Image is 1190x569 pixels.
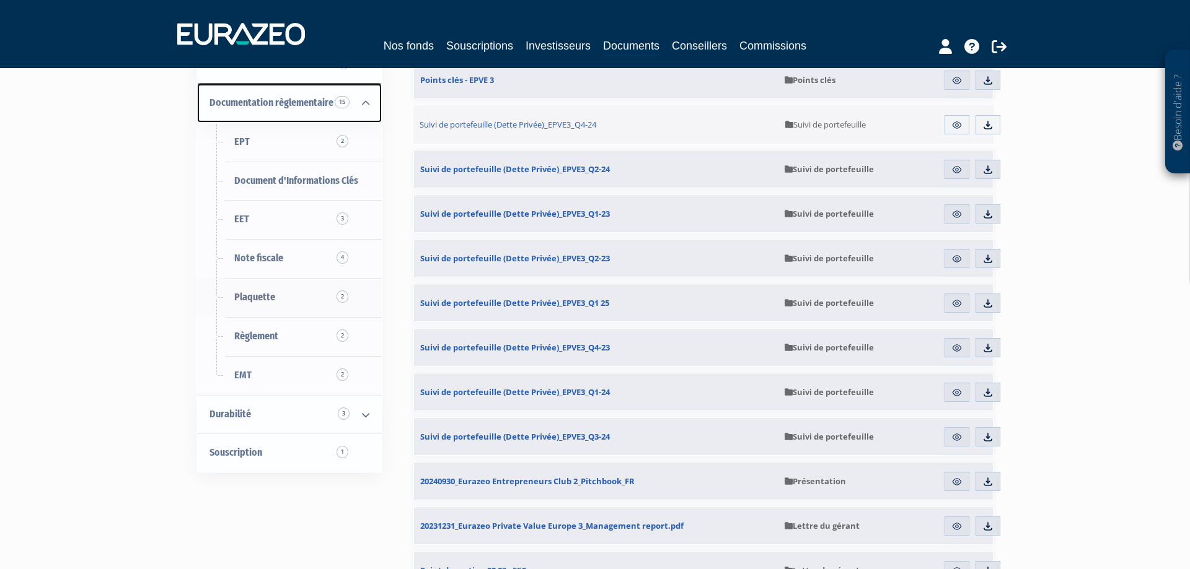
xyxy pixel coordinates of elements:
[420,476,635,487] span: 20240930_Eurazeo Entrepreneurs Club 2_Pitchbook_FR
[209,408,251,420] span: Durabilité
[785,520,860,531] span: Lettre du gérant
[337,368,348,381] span: 2
[234,175,358,186] span: Document d'Informations Clés
[951,432,963,443] img: eye.svg
[951,253,963,264] img: eye.svg
[337,251,348,264] span: 4
[414,284,778,321] a: Suivi de portefeuille (Dette Privée)_EPVE3_Q1 25
[420,431,610,442] span: Suivi de portefeuille (Dette Privée)_EPVE3_Q3-24
[209,446,262,458] span: Souscription
[982,476,994,487] img: download.svg
[209,97,333,108] span: Documentation règlementaire
[414,463,778,500] a: 20240930_Eurazeo Entrepreneurs Club 2_Pitchbook_FR
[785,119,866,130] span: Suivi de portefeuille
[951,476,963,487] img: eye.svg
[951,119,963,131] img: eye.svg
[785,342,874,353] span: Suivi de portefeuille
[951,75,963,86] img: eye.svg
[982,75,994,86] img: download.svg
[951,521,963,532] img: eye.svg
[234,291,275,303] span: Plaquette
[197,317,382,356] a: Règlement2
[234,213,249,225] span: EET
[420,119,596,130] span: Suivi de portefeuille (Dette Privée)_EPVE3_Q4-24
[951,209,963,220] img: eye.svg
[982,387,994,398] img: download.svg
[337,329,348,342] span: 2
[420,253,610,264] span: Suivi de portefeuille (Dette Privée)_EPVE3_Q2-23
[982,432,994,443] img: download.svg
[337,290,348,303] span: 2
[785,208,874,219] span: Suivi de portefeuille
[337,446,348,458] span: 1
[603,37,659,56] a: Documents
[197,123,382,162] a: EPT2
[197,162,382,201] a: Document d'Informations Clés
[982,253,994,264] img: download.svg
[197,200,382,239] a: EET3
[414,61,778,98] a: Points clés - EPVE 3
[197,433,382,472] a: Souscription1
[335,96,350,108] span: 15
[414,418,778,455] a: Suivi de portefeuille (Dette Privée)_EPVE3_Q3-24
[209,58,251,69] span: Actualités
[197,356,382,395] a: EMT2
[1171,56,1185,168] p: Besoin d'aide ?
[420,163,610,175] span: Suivi de portefeuille (Dette Privée)_EPVE3_Q2-24
[739,37,806,54] a: Commissions
[234,330,278,342] span: Règlement
[338,407,350,420] span: 3
[785,386,874,397] span: Suivi de portefeuille
[785,74,835,85] span: Points clés
[951,342,963,354] img: eye.svg
[785,163,874,175] span: Suivi de portefeuille
[982,521,994,532] img: download.svg
[414,150,778,188] a: Suivi de portefeuille (Dette Privée)_EPVE3_Q2-24
[197,239,382,278] a: Note fiscale4
[446,37,513,54] a: Souscriptions
[420,297,609,308] span: Suivi de portefeuille (Dette Privée)_EPVE3_Q1 25
[982,119,994,131] img: download.svg
[785,476,846,487] span: Présentation
[420,342,610,353] span: Suivi de portefeuille (Dette Privée)_EPVE3_Q4-23
[785,431,874,442] span: Suivi de portefeuille
[337,212,348,225] span: 3
[982,298,994,309] img: download.svg
[413,105,779,144] a: Suivi de portefeuille (Dette Privée)_EPVE3_Q4-24
[414,240,778,277] a: Suivi de portefeuille (Dette Privée)_EPVE3_Q2-23
[785,297,874,308] span: Suivi de portefeuille
[951,387,963,398] img: eye.svg
[982,164,994,175] img: download.svg
[414,329,778,366] a: Suivi de portefeuille (Dette Privée)_EPVE3_Q4-23
[982,342,994,354] img: download.svg
[197,278,382,317] a: Plaquette2
[785,253,874,264] span: Suivi de portefeuille
[414,507,778,544] a: 20231231_Eurazeo Private Value Europe 3_Management report.pdf
[234,252,283,264] span: Note fiscale
[197,84,382,123] a: Documentation règlementaire 15
[234,369,252,381] span: EMT
[420,386,610,397] span: Suivi de portefeuille (Dette Privée)_EPVE3_Q1-24
[526,37,591,54] a: Investisseurs
[177,23,305,45] img: 1732889491-logotype_eurazeo_blanc_rvb.png
[951,164,963,175] img: eye.svg
[420,520,684,531] span: 20231231_Eurazeo Private Value Europe 3_Management report.pdf
[197,395,382,434] a: Durabilité 3
[672,37,727,54] a: Conseillers
[337,135,348,147] span: 2
[420,74,494,85] span: Points clés - EPVE 3
[420,208,610,219] span: Suivi de portefeuille (Dette Privée)_EPVE3_Q1-23
[414,373,778,410] a: Suivi de portefeuille (Dette Privée)_EPVE3_Q1-24
[414,195,778,232] a: Suivi de portefeuille (Dette Privée)_EPVE3_Q1-23
[234,136,250,147] span: EPT
[982,209,994,220] img: download.svg
[384,37,434,54] a: Nos fonds
[951,298,963,309] img: eye.svg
